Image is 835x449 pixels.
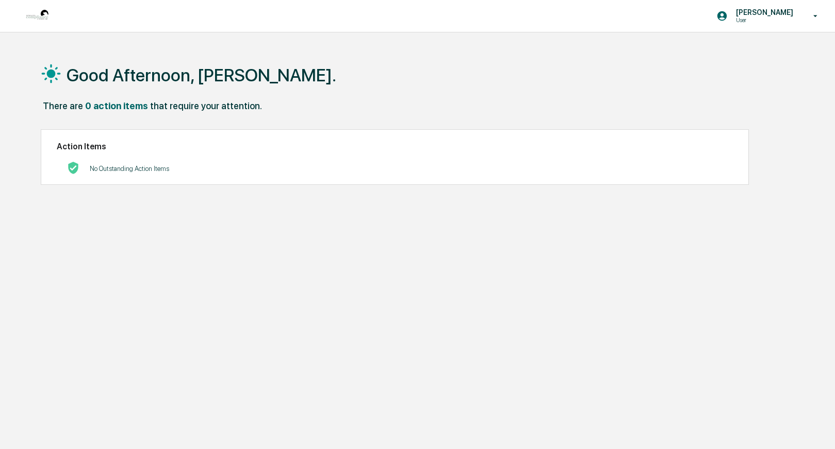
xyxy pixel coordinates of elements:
h2: Action Items [57,142,733,151]
div: 0 action items [85,100,148,111]
img: logo [25,4,50,28]
p: User [728,16,798,24]
p: [PERSON_NAME] [728,8,798,16]
img: No Actions logo [67,162,79,174]
div: There are [43,100,83,111]
p: No Outstanding Action Items [90,165,169,172]
div: that require your attention. [150,100,262,111]
h1: Good Afternoon, [PERSON_NAME]. [67,65,336,85]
